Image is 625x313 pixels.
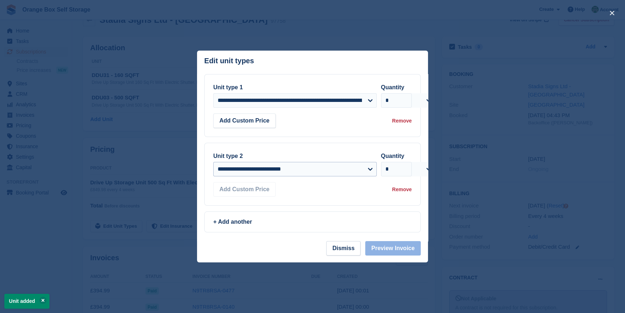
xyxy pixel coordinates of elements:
a: + Add another [204,211,421,232]
button: close [606,7,618,19]
div: + Add another [213,218,412,226]
div: Remove [392,186,412,193]
label: Unit type 1 [213,84,243,90]
label: Quantity [381,84,405,90]
label: Unit type 2 [213,153,243,159]
div: Remove [392,117,412,125]
button: Dismiss [326,241,360,256]
button: Preview Invoice [365,241,421,256]
button: Add Custom Price [213,182,276,197]
p: Edit unit types [204,57,254,65]
p: Unit added [4,294,49,309]
label: Quantity [381,153,405,159]
button: Add Custom Price [213,113,276,128]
